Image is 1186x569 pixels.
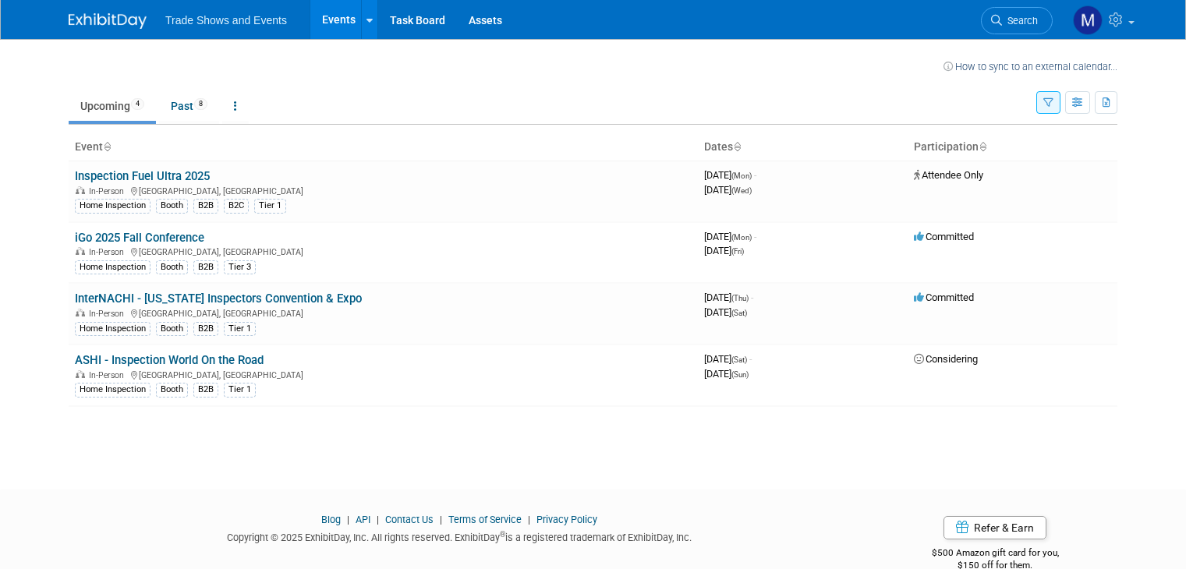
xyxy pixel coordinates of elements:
div: Booth [156,383,188,397]
span: Committed [914,231,974,242]
span: Committed [914,292,974,303]
th: Event [69,134,698,161]
div: Booth [156,199,188,213]
div: Booth [156,260,188,274]
img: In-Person Event [76,370,85,378]
div: B2B [193,383,218,397]
div: Home Inspection [75,199,150,213]
div: Home Inspection [75,322,150,336]
span: [DATE] [704,245,744,256]
span: (Wed) [731,186,752,195]
div: B2C [224,199,249,213]
a: Sort by Event Name [103,140,111,153]
div: [GEOGRAPHIC_DATA], [GEOGRAPHIC_DATA] [75,184,692,196]
th: Participation [908,134,1117,161]
span: | [524,514,534,525]
img: In-Person Event [76,186,85,194]
span: 8 [194,98,207,110]
span: (Mon) [731,171,752,180]
span: [DATE] [704,353,752,365]
a: Sort by Participation Type [979,140,986,153]
span: (Thu) [731,294,749,302]
img: Michael Cardillo [1073,5,1103,35]
span: 4 [131,98,144,110]
span: [DATE] [704,169,756,181]
a: Terms of Service [448,514,522,525]
span: - [749,353,752,365]
a: Sort by Start Date [733,140,741,153]
span: [DATE] [704,368,749,380]
a: Contact Us [385,514,434,525]
div: Home Inspection [75,260,150,274]
span: (Mon) [731,233,752,242]
span: In-Person [89,309,129,319]
a: Inspection Fuel Ultra 2025 [75,169,210,183]
sup: ® [500,530,505,539]
div: Tier 1 [254,199,286,213]
div: Booth [156,322,188,336]
a: How to sync to an external calendar... [943,61,1117,72]
span: (Sat) [731,309,747,317]
span: | [373,514,383,525]
a: Blog [321,514,341,525]
a: InterNACHI - [US_STATE] Inspectors Convention & Expo [75,292,362,306]
div: Copyright © 2025 ExhibitDay, Inc. All rights reserved. ExhibitDay is a registered trademark of Ex... [69,527,849,545]
span: [DATE] [704,292,753,303]
div: [GEOGRAPHIC_DATA], [GEOGRAPHIC_DATA] [75,368,692,380]
a: Upcoming4 [69,91,156,121]
div: Tier 1 [224,383,256,397]
span: (Fri) [731,247,744,256]
span: (Sat) [731,355,747,364]
span: In-Person [89,247,129,257]
span: Considering [914,353,978,365]
a: Past8 [159,91,219,121]
img: In-Person Event [76,247,85,255]
a: Refer & Earn [943,516,1046,539]
span: | [436,514,446,525]
div: Home Inspection [75,383,150,397]
div: Tier 3 [224,260,256,274]
div: B2B [193,322,218,336]
a: ASHI - Inspection World On the Road [75,353,264,367]
div: Tier 1 [224,322,256,336]
a: Privacy Policy [536,514,597,525]
a: Search [981,7,1053,34]
span: [DATE] [704,306,747,318]
span: | [343,514,353,525]
div: B2B [193,199,218,213]
span: Search [1002,15,1038,27]
img: ExhibitDay [69,13,147,29]
span: [DATE] [704,184,752,196]
th: Dates [698,134,908,161]
span: Attendee Only [914,169,983,181]
a: API [356,514,370,525]
div: B2B [193,260,218,274]
span: (Sun) [731,370,749,379]
span: - [751,292,753,303]
div: [GEOGRAPHIC_DATA], [GEOGRAPHIC_DATA] [75,245,692,257]
span: In-Person [89,186,129,196]
span: Trade Shows and Events [165,14,287,27]
span: - [754,169,756,181]
span: [DATE] [704,231,756,242]
span: - [754,231,756,242]
span: In-Person [89,370,129,380]
a: iGo 2025 Fall Conference [75,231,204,245]
img: In-Person Event [76,309,85,316]
div: [GEOGRAPHIC_DATA], [GEOGRAPHIC_DATA] [75,306,692,319]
